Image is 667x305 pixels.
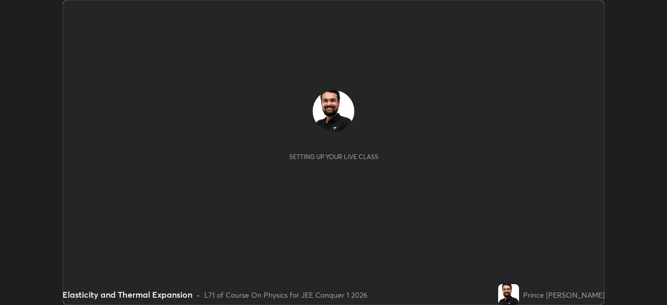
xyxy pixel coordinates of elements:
img: 236d1313bafd498a9c64f37a3a20629f.jpg [498,284,519,305]
div: L71 of Course On Physics for JEE Conquer 1 2026 [204,289,367,300]
div: Setting up your live class [289,153,378,161]
div: Prince [PERSON_NAME] [523,289,604,300]
div: Elasticity and Thermal Expansion [63,288,192,301]
div: • [196,289,200,300]
img: 236d1313bafd498a9c64f37a3a20629f.jpg [313,90,354,132]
